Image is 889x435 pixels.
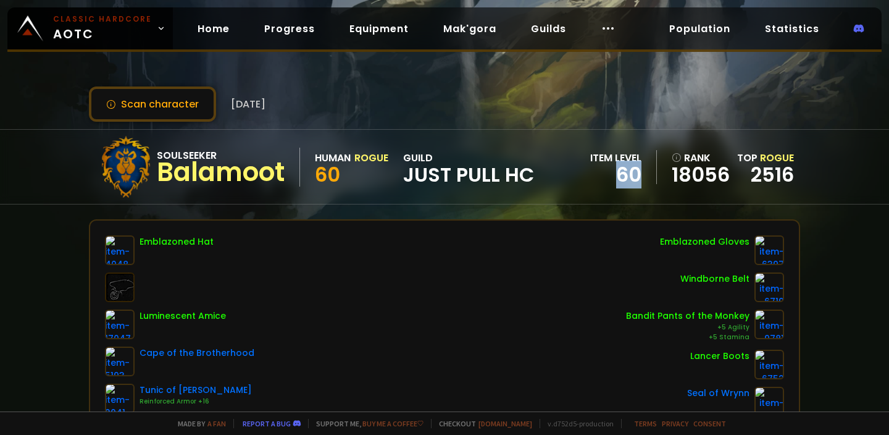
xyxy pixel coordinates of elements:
img: item-9781 [754,310,784,339]
a: Equipment [340,16,419,41]
small: Classic Hardcore [53,14,152,25]
span: Made by [170,419,226,428]
span: Just Pull HC [403,166,534,184]
div: Luminescent Amice [140,310,226,323]
div: Bandit Pants of the Monkey [626,310,749,323]
a: Report a bug [243,419,291,428]
img: item-4048 [105,235,135,265]
span: AOTC [53,14,152,43]
span: Support me, [308,419,424,428]
div: Lancer Boots [690,350,749,363]
div: Top [737,150,794,166]
div: rank [672,150,730,166]
div: Cape of the Brotherhood [140,347,254,360]
img: item-2041 [105,384,135,413]
span: 60 [315,161,340,188]
a: Population [659,16,740,41]
div: Tunic of [PERSON_NAME] [140,384,252,397]
img: item-17047 [105,310,135,339]
div: Seal of Wrynn [687,387,749,400]
a: 18056 [672,166,730,184]
button: Scan character [89,87,216,122]
div: Soulseeker [157,148,285,163]
img: item-5193 [105,347,135,376]
span: [DATE] [231,96,265,112]
a: Classic HardcoreAOTC [7,7,173,49]
a: [DOMAIN_NAME] [478,419,532,428]
a: Consent [693,419,726,428]
div: +5 Agility [626,323,749,332]
div: guild [403,150,534,184]
div: Reinforced Armor +16 [140,397,252,407]
a: Home [188,16,240,41]
span: Checkout [431,419,532,428]
div: item level [590,150,641,166]
div: +5 Stamina [626,332,749,342]
a: Privacy [662,419,688,428]
div: Human [315,150,351,166]
img: item-6719 [754,272,784,302]
a: Mak'gora [433,16,506,41]
div: Windborne Belt [680,272,749,285]
a: Terms [634,419,657,428]
a: Progress [254,16,325,41]
div: Rogue [354,150,388,166]
a: Guilds [521,16,576,41]
span: v. d752d5 - production [540,419,614,428]
span: Rogue [760,151,794,165]
a: a fan [207,419,226,428]
img: item-6752 [754,350,784,379]
a: Statistics [755,16,829,41]
img: item-2933 [754,387,784,416]
div: Emblazoned Hat [140,235,214,248]
a: Buy me a coffee [362,419,424,428]
div: Emblazoned Gloves [660,235,749,248]
div: Balamoot [157,163,285,182]
img: item-6397 [754,235,784,265]
div: 60 [590,166,641,184]
a: 2516 [751,161,794,188]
